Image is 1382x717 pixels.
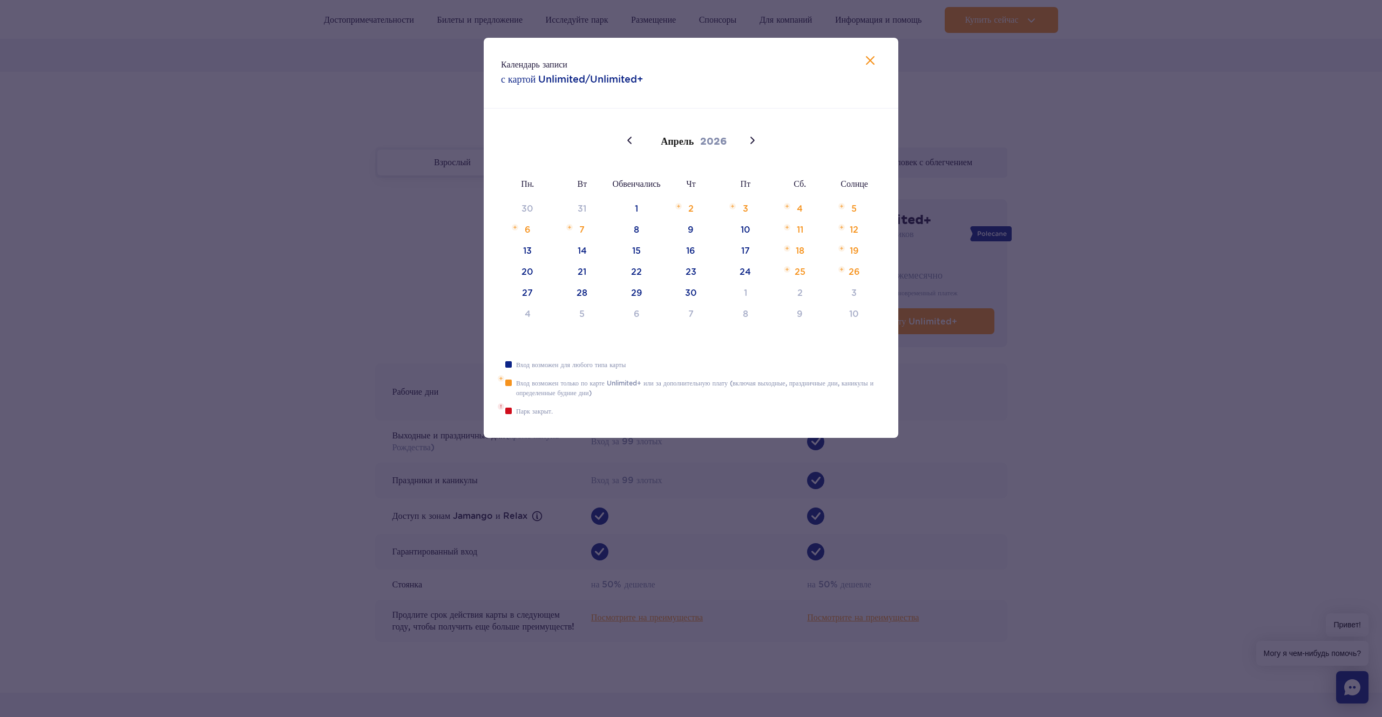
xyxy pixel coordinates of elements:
[686,179,695,189] font: Чт
[501,59,567,70] font: Календарь записи
[741,179,751,189] font: Пт
[794,179,806,189] font: Сб.
[841,179,868,189] font: Солнце
[613,179,661,189] font: Обвенчались
[501,73,643,85] font: с картой Unlimited/Unlimited+
[516,379,873,397] font: Вход возможен только по карте Unlimited+ или за дополнительную плату (включая выходные, праздничн...
[661,136,694,148] font: Апрель
[516,407,553,415] font: Парк закрыт.
[521,179,534,189] font: Пн.
[516,361,626,369] font: Вход возможен для любого типа карты
[577,179,587,189] font: Вт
